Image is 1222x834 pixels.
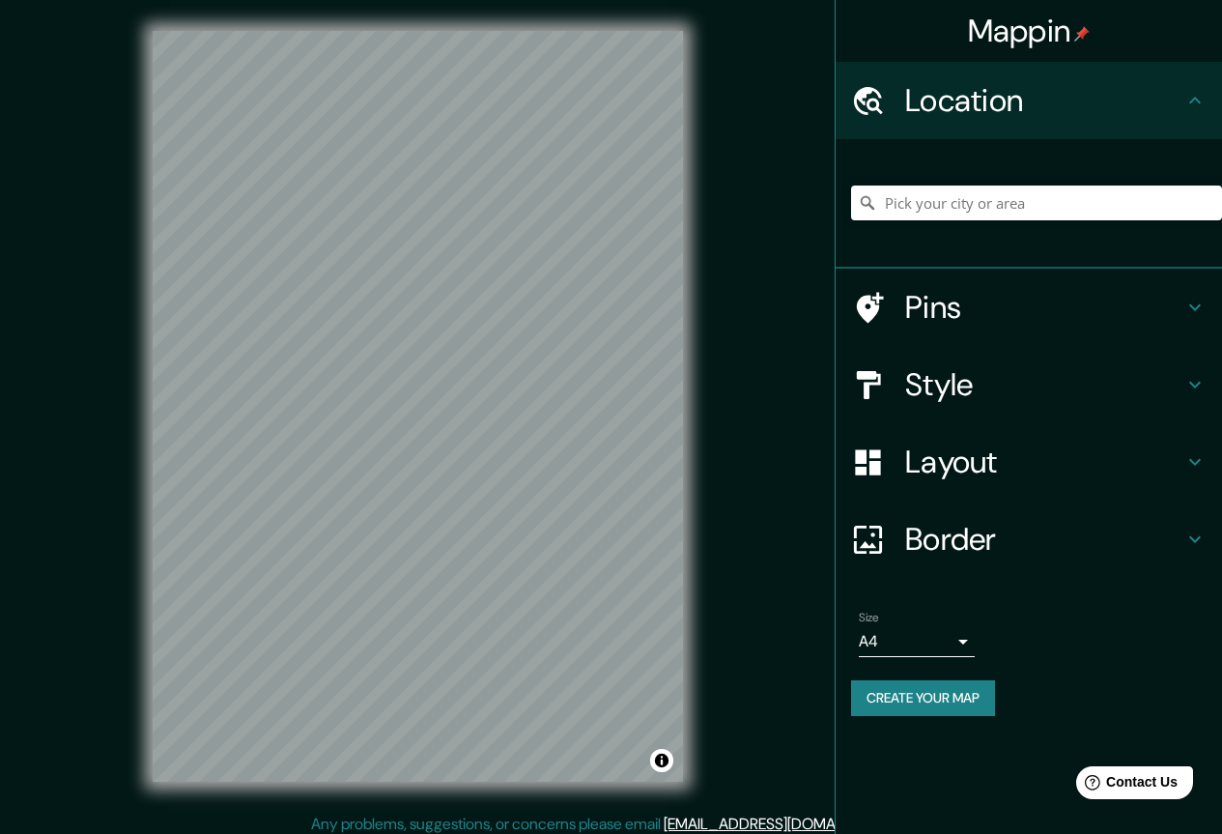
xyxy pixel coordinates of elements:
div: Layout [836,423,1222,501]
label: Size [859,610,879,626]
div: Pins [836,269,1222,346]
h4: Pins [905,288,1183,327]
input: Pick your city or area [851,186,1222,220]
h4: Style [905,365,1183,404]
h4: Location [905,81,1183,120]
h4: Border [905,520,1183,559]
div: A4 [859,626,975,657]
canvas: Map [153,31,683,782]
button: Toggle attribution [650,749,673,772]
img: pin-icon.png [1074,26,1090,42]
a: [EMAIL_ADDRESS][DOMAIN_NAME] [664,814,902,834]
h4: Layout [905,443,1183,481]
div: Style [836,346,1222,423]
div: Location [836,62,1222,139]
button: Create your map [851,680,995,716]
div: Border [836,501,1222,578]
iframe: Help widget launcher [1050,759,1201,813]
h4: Mappin [968,12,1091,50]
